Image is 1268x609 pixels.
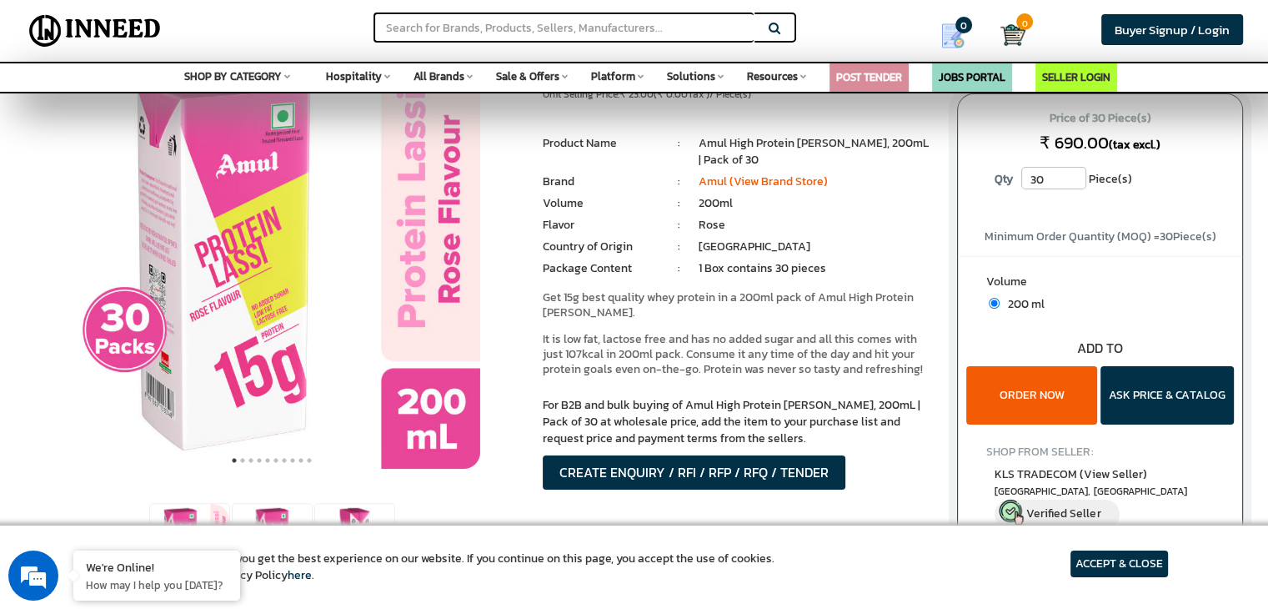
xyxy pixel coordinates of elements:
div: Chat with us now [87,93,280,115]
p: How may I help you today? [86,577,228,592]
button: 8 [288,452,297,469]
img: logo_Zg8I0qSkbAqR2WFHt3p6CTuqpyXMFPubPcD2OT02zFN43Cy9FUNNG3NEPhM_Q1qe_.png [28,100,70,109]
label: Qty [986,167,1021,192]
span: Sale & Offers [496,68,559,84]
li: Volume [543,195,659,212]
div: Minimize live chat window [273,8,313,48]
img: salesiqlogo_leal7QplfZFryJ6FIlVepeu7OftD7mt8q6exU6-34PB8prfIgodN67KcxXM9Y7JQ_.png [115,403,127,413]
span: 0 [955,17,972,33]
img: Amul High Protein Rose Lassi, 200mL [233,504,312,583]
span: ₹ 23.00 [619,87,654,102]
p: Get 15g best quality whey protein in a 200ml pack of Amul High Protein [PERSON_NAME]. [543,290,932,320]
img: Amul High Protein Rose Lassi, 200mL [150,504,229,583]
li: : [659,135,699,152]
button: 10 [305,452,313,469]
span: 200 ml [1000,295,1045,313]
button: 9 [297,452,305,469]
a: my Quotes 0 [918,17,1000,55]
div: ADD TO [958,339,1242,358]
p: It is low fat, lactose free and has no added sugar and all this comes with just 107kcal in 200ml ... [543,332,932,377]
span: Piece(s) [1089,167,1132,192]
a: JOBS PORTAL [939,69,1005,85]
article: We use cookies to ensure you get the best experience on our website. If you continue on this page... [100,551,774,584]
span: Resources [747,68,798,84]
li: Package Content [543,260,659,277]
li: Amul High Protein [PERSON_NAME], 200mL | Pack of 30 [699,135,932,169]
button: 5 [263,452,272,469]
span: (tax excl.) [1109,136,1160,154]
img: inneed-verified-seller-icon.png [999,500,1024,525]
li: Rose [699,217,932,234]
li: : [659,239,699,255]
span: Minimum Order Quantity (MOQ) = Piece(s) [985,228,1216,245]
button: 6 [272,452,280,469]
img: Inneed.Market [23,10,168,52]
div: Unit Selling Price: ( Tax ) [543,88,932,102]
li: 1 Box contains 30 pieces [699,260,932,277]
label: Volume [986,274,1214,294]
button: CREATE ENQUIRY / RFI / RFP / RFQ / TENDER [543,455,845,490]
button: ASK PRICE & CATALOG [1100,366,1234,425]
img: Cart [1000,23,1025,48]
textarea: Type your message and hit 'Enter' [8,420,318,479]
button: 4 [255,452,263,469]
span: We're online! [97,193,230,361]
span: All Brands [413,68,464,84]
span: KLS TRADECOM [995,466,1146,483]
input: Search for Brands, Products, Sellers, Manufacturers... [373,13,754,43]
span: Buyer Signup / Login [1115,20,1230,39]
li: 200ml [699,195,932,212]
li: Country of Origin [543,239,659,255]
li: Flavor [543,217,659,234]
li: : [659,174,699,190]
img: Amul High Protein Rose Lassi, 200mL [315,504,394,583]
img: Show My Quotes [940,23,965,48]
a: Cart 0 [1000,17,1013,53]
button: 3 [247,452,255,469]
span: East Delhi [995,485,1205,499]
li: : [659,217,699,234]
span: SHOP BY CATEGORY [184,68,282,84]
button: 1 [230,452,238,469]
a: Buyer Signup / Login [1101,14,1243,45]
div: We're Online! [86,559,228,575]
h4: SHOP FROM SELLER: [986,445,1214,458]
img: Amul High Protein Rose Lassi, 200mL [63,52,480,469]
a: here [288,566,312,584]
span: ₹ 0.00 [657,87,688,102]
span: / Piece(s) [709,87,751,102]
article: ACCEPT & CLOSE [1070,551,1168,577]
a: POST TENDER [836,69,902,85]
a: SELLER LOGIN [1042,69,1110,85]
span: ₹ 690.00 [1040,130,1109,155]
p: For B2B and bulk buying of Amul High Protein [PERSON_NAME], 200mL | Pack of 30 at wholesale price... [543,397,932,447]
span: 0 [1016,13,1033,30]
span: 30 [1160,228,1173,245]
span: Verified Seller [1026,505,1100,522]
button: ORDER NOW [966,366,1097,425]
a: KLS TRADECOM (View Seller) [GEOGRAPHIC_DATA], [GEOGRAPHIC_DATA] Verified Seller [995,466,1205,529]
button: 7 [280,452,288,469]
a: Amul (View Brand Store) [699,173,828,190]
span: Price of 30 Piece(s) [974,105,1226,132]
span: Solutions [667,68,715,84]
li: Brand [543,174,659,190]
li: [GEOGRAPHIC_DATA] [699,239,932,255]
span: Hospitality [326,68,382,84]
li: Product Name [543,135,659,152]
button: 2 [238,452,247,469]
span: Platform [591,68,635,84]
em: Driven by SalesIQ [131,402,212,414]
li: : [659,260,699,277]
li: : [659,195,699,212]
